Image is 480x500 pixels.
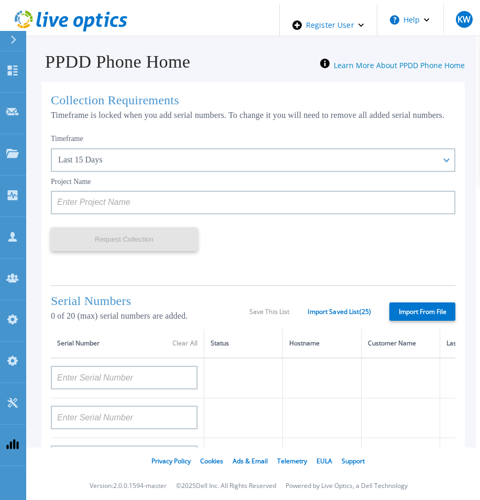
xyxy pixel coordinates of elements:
a: Privacy Policy [151,456,191,465]
label: Project Name [51,178,91,186]
a: Telemetry [277,456,307,465]
input: Enter Serial Number [51,445,198,469]
h1: Serial Numbers [51,294,249,308]
th: Hostname [283,329,362,358]
div: Serial Number [57,338,198,349]
li: Version: 2.0.0.1594-master [90,483,167,490]
span: KW [457,15,471,24]
input: Enter Serial Number [51,366,198,389]
th: Status [204,329,283,358]
button: Request Collection [51,227,198,251]
label: Timeframe [51,135,83,143]
input: Enter Project Name [51,191,455,214]
a: Learn More About PPDD Phone Home [334,60,465,70]
p: Timeframe is locked when you add serial numbers. To change it you will need to remove all added s... [51,111,455,120]
a: Cookies [200,456,223,465]
li: Powered by Live Optics, a Dell Technology [286,483,408,490]
div: Register User [280,4,377,46]
p: 0 of 20 (max) serial numbers are added. [51,311,249,321]
a: Support [342,456,365,465]
a: Import Saved List ( 25 ) [308,308,371,316]
h1: PPDD Phone Home [30,52,190,72]
label: Import From File [389,302,455,321]
button: Help [377,4,443,36]
h1: Collection Requirements [51,93,455,107]
div: Last 15 Days [58,155,437,165]
a: Ads & Email [233,456,268,465]
th: Customer Name [362,329,440,358]
input: Enter Serial Number [51,406,198,429]
li: © 2025 Dell Inc. All Rights Reserved [176,483,276,490]
a: EULA [317,456,332,465]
